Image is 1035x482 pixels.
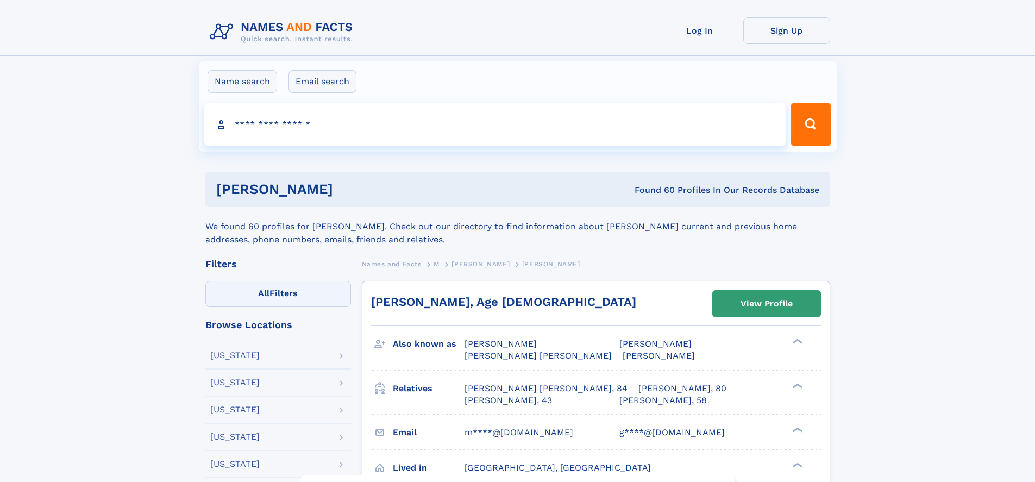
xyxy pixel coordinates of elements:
[790,461,803,468] div: ❯
[451,260,510,268] span: [PERSON_NAME]
[465,350,612,361] span: [PERSON_NAME] [PERSON_NAME]
[362,257,422,271] a: Names and Facts
[465,462,651,473] span: [GEOGRAPHIC_DATA], [GEOGRAPHIC_DATA]
[210,405,260,414] div: [US_STATE]
[393,379,465,398] h3: Relatives
[619,395,707,406] a: [PERSON_NAME], 58
[205,259,351,269] div: Filters
[205,207,830,246] div: We found 60 profiles for [PERSON_NAME]. Check out our directory to find information about [PERSON...
[638,383,726,395] a: [PERSON_NAME], 80
[210,433,260,441] div: [US_STATE]
[371,295,636,309] a: [PERSON_NAME], Age [DEMOGRAPHIC_DATA]
[713,291,820,317] a: View Profile
[434,257,440,271] a: M
[205,281,351,307] label: Filters
[210,351,260,360] div: [US_STATE]
[434,260,440,268] span: M
[465,395,552,406] a: [PERSON_NAME], 43
[791,103,831,146] button: Search Button
[393,335,465,353] h3: Also known as
[465,383,628,395] a: [PERSON_NAME] [PERSON_NAME], 84
[393,423,465,442] h3: Email
[465,339,537,349] span: [PERSON_NAME]
[393,459,465,477] h3: Lived in
[208,70,277,93] label: Name search
[258,288,269,298] span: All
[210,460,260,468] div: [US_STATE]
[451,257,510,271] a: [PERSON_NAME]
[790,382,803,389] div: ❯
[210,378,260,387] div: [US_STATE]
[484,184,819,196] div: Found 60 Profiles In Our Records Database
[743,17,830,44] a: Sign Up
[204,103,786,146] input: search input
[205,17,362,47] img: Logo Names and Facts
[288,70,356,93] label: Email search
[623,350,695,361] span: [PERSON_NAME]
[619,339,692,349] span: [PERSON_NAME]
[656,17,743,44] a: Log In
[790,426,803,433] div: ❯
[790,338,803,345] div: ❯
[216,183,484,196] h1: [PERSON_NAME]
[205,320,351,330] div: Browse Locations
[522,260,580,268] span: [PERSON_NAME]
[741,291,793,316] div: View Profile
